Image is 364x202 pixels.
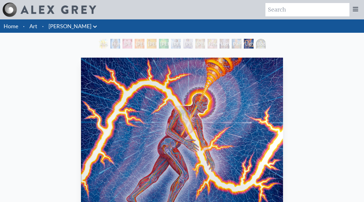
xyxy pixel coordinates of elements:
input: Search [265,3,349,16]
div: [PERSON_NAME] 3 [147,39,157,49]
div: Painting [232,39,241,49]
div: [PERSON_NAME] 1 [123,39,132,49]
div: Lightweaver [220,39,229,49]
div: [PERSON_NAME] 5 [171,39,181,49]
div: Alexza [98,39,108,49]
div: Human Energy Field [110,39,120,49]
div: [PERSON_NAME] 2 [135,39,144,49]
div: Body/Mind as a Vibratory Field of Energy [256,39,266,49]
div: [PERSON_NAME] 7 [195,39,205,49]
div: [PERSON_NAME] 6 [183,39,193,49]
li: · [40,19,46,33]
a: Home [4,23,18,29]
a: Art [29,22,37,30]
li: · [21,19,27,33]
a: [PERSON_NAME] [49,22,91,30]
div: Lightworker [244,39,254,49]
div: [PERSON_NAME] 4 [159,39,169,49]
div: Newborn [207,39,217,49]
